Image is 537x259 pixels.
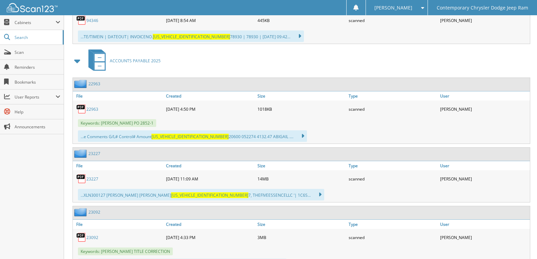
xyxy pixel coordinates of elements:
span: Keywords: [PERSON_NAME] TITLE CORRECTION [78,247,173,255]
a: 22963 [86,106,98,112]
div: [DATE] 4:33 PM [164,231,256,244]
a: 94346 [86,18,98,23]
span: Contemporary Chrysler Dodge Jeep Ram [437,6,528,10]
a: Type [347,220,438,229]
img: PDF.png [76,174,86,184]
a: User [438,220,530,229]
span: [US_VEHICLE_IDENTIFICATION_NUMBER] [171,192,248,198]
div: [PERSON_NAME] [438,231,530,244]
a: 23227 [88,151,100,156]
span: Help [15,109,60,115]
img: scan123-logo-white.svg [7,3,58,12]
a: Type [347,161,438,170]
span: [US_VEHICLE_IDENTIFICATION_NUMBER] [151,134,229,139]
div: scanned [347,102,438,116]
div: 445KB [256,14,347,27]
div: [PERSON_NAME] [438,14,530,27]
span: Scan [15,49,60,55]
span: Search [15,35,59,40]
span: User Reports [15,94,56,100]
div: [DATE] 4:50 PM [164,102,256,116]
a: Created [164,91,256,101]
a: Type [347,91,438,101]
a: 22963 [88,81,100,87]
a: File [73,161,164,170]
span: Reminders [15,64,60,70]
div: scanned [347,172,438,186]
a: 23092 [86,235,98,240]
span: Cabinets [15,20,56,25]
a: Size [256,91,347,101]
div: [PERSON_NAME] [438,102,530,116]
img: PDF.png [76,104,86,114]
div: [PERSON_NAME] [438,172,530,186]
a: File [73,220,164,229]
div: 14MB [256,172,347,186]
span: Keywords: [PERSON_NAME] PO 2852-1 [78,119,156,127]
div: 3MB [256,231,347,244]
a: Created [164,220,256,229]
div: ...TE/TIMEIN | DATEOUT| INVOICENO. 78930 | 78930 | [DATE] 09:42... [78,30,304,42]
a: File [73,91,164,101]
div: ...XLN300127 [PERSON_NAME] [PERSON_NAME] 7, THEFIVEESSENCELLC ‘| 1C6S... [78,189,324,200]
img: folder2.png [74,208,88,216]
img: PDF.png [76,15,86,25]
span: Announcements [15,124,60,130]
a: Size [256,220,347,229]
img: PDF.png [76,232,86,242]
iframe: Chat Widget [503,226,537,259]
a: 23227 [86,176,98,182]
div: 1018KB [256,102,347,116]
img: folder2.png [74,80,88,88]
div: scanned [347,231,438,244]
a: 23092 [88,209,100,215]
span: [US_VEHICLE_IDENTIFICATION_NUMBER] [153,34,230,40]
a: ACCOUNTS PAYABLE 2025 [84,47,161,74]
span: [PERSON_NAME] [374,6,412,10]
div: scanned [347,14,438,27]
a: Size [256,161,347,170]
div: [DATE] 8:54 AM [164,14,256,27]
a: Created [164,161,256,170]
a: User [438,161,530,170]
span: ACCOUNTS PAYABLE 2025 [110,58,161,64]
div: ...e Comments G/L# Control# Amount 20600 052274 4132.47 ABIGAIL .... [78,130,307,142]
img: folder2.png [74,149,88,158]
a: User [438,91,530,101]
div: [DATE] 11:09 AM [164,172,256,186]
span: Bookmarks [15,79,60,85]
